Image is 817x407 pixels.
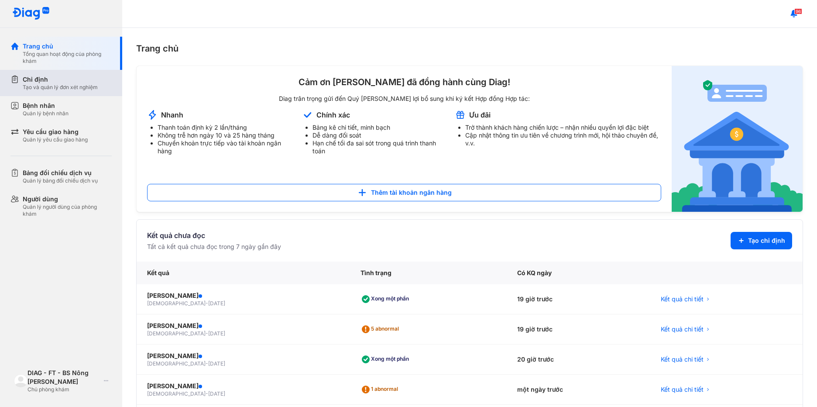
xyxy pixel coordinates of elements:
img: account-announcement [672,66,803,212]
div: Tạo và quản lý đơn xét nghiệm [23,84,98,91]
div: [PERSON_NAME] [147,382,340,390]
div: Chính xác [316,110,350,120]
div: Chủ phòng khám [27,386,100,393]
li: Trở thành khách hàng chiến lược – nhận nhiều quyền lợi đặc biệt [465,124,661,131]
span: - [206,360,208,367]
img: account-announcement [302,110,313,120]
div: Bảng đối chiếu dịch vụ [23,169,98,177]
span: [DEMOGRAPHIC_DATA] [147,330,206,337]
span: [DATE] [208,330,225,337]
div: Xong một phần [360,352,412,366]
div: Người dùng [23,195,112,203]
img: logo [14,374,27,388]
div: Chỉ định [23,75,98,84]
li: Không trễ hơn ngày 10 và 25 hàng tháng [158,131,292,139]
div: 19 giờ trước [507,314,650,345]
li: Thanh toán định kỳ 2 lần/tháng [158,124,292,131]
div: 19 giờ trước [507,284,650,314]
div: 1 abnormal [360,383,402,397]
span: [DATE] [208,360,225,367]
button: Thêm tài khoản ngân hàng [147,184,661,201]
img: account-announcement [147,110,158,120]
div: Quản lý bệnh nhân [23,110,69,117]
div: Xong một phần [360,292,412,306]
div: [PERSON_NAME] [147,352,340,360]
div: Ưu đãi [469,110,491,120]
li: Dễ dàng đối soát [312,131,445,139]
div: Tất cả kết quả chưa đọc trong 7 ngày gần đây [147,242,281,251]
span: [DATE] [208,390,225,397]
div: [PERSON_NAME] [147,291,340,300]
img: logo [12,7,50,21]
div: Cảm ơn [PERSON_NAME] đã đồng hành cùng Diag! [147,76,661,88]
img: account-announcement [455,110,466,120]
span: - [206,300,208,307]
div: một ngày trước [507,375,650,405]
div: Có KQ ngày [507,262,650,284]
div: Trang chủ [136,42,803,55]
span: [DEMOGRAPHIC_DATA] [147,300,206,307]
div: Tình trạng [350,262,507,284]
div: 5 abnormal [360,322,402,336]
li: Bảng kê chi tiết, minh bạch [312,124,445,131]
span: - [206,390,208,397]
div: [PERSON_NAME] [147,321,340,330]
div: Bệnh nhân [23,101,69,110]
span: - [206,330,208,337]
span: [DEMOGRAPHIC_DATA] [147,390,206,397]
span: [DATE] [208,300,225,307]
span: Kết quả chi tiết [661,325,704,334]
li: Chuyển khoản trực tiếp vào tài khoản ngân hàng [158,139,292,155]
span: Tạo chỉ định [748,236,785,245]
div: Trang chủ [23,42,112,51]
span: Kết quả chi tiết [661,355,704,364]
div: Diag trân trọng gửi đến Quý [PERSON_NAME] lợi bổ sung khi ký kết Hợp đồng Hợp tác: [147,95,661,103]
li: Cập nhật thông tin ưu tiên về chương trình mới, hội thảo chuyên đề, v.v. [465,131,661,147]
li: Hạn chế tối đa sai sót trong quá trình thanh toán [312,139,445,155]
div: Yêu cầu giao hàng [23,128,88,136]
div: Quản lý bảng đối chiếu dịch vụ [23,177,98,184]
div: Nhanh [161,110,183,120]
div: 20 giờ trước [507,345,650,375]
button: Tạo chỉ định [731,232,792,249]
span: Kết quả chi tiết [661,295,704,304]
div: Quản lý yêu cầu giao hàng [23,136,88,143]
div: Kết quả [137,262,350,284]
span: Kết quả chi tiết [661,385,704,394]
span: 96 [794,8,802,14]
div: Kết quả chưa đọc [147,230,281,241]
div: Quản lý người dùng của phòng khám [23,203,112,217]
div: DIAG - FT - BS Nông [PERSON_NAME] [27,369,100,386]
div: Tổng quan hoạt động của phòng khám [23,51,112,65]
span: [DEMOGRAPHIC_DATA] [147,360,206,367]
